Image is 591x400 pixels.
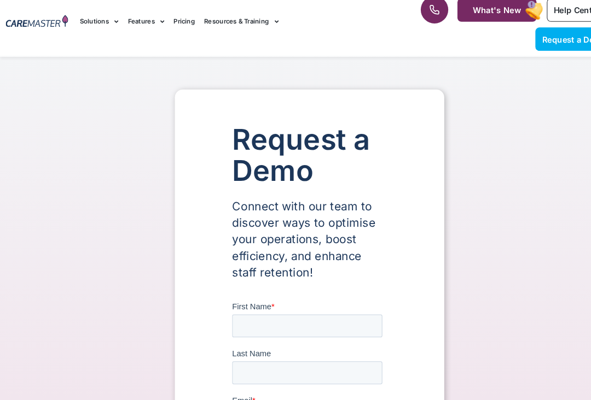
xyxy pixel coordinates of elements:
[222,202,369,281] p: Connect with our team to discover ways to optimise your operations, boost efficiency, and enhance...
[437,11,512,34] a: What's New
[518,46,579,55] span: Request a Demo
[511,39,586,62] a: Request a Demo
[522,11,580,34] a: Help Centre
[122,15,157,52] a: Features
[529,18,573,27] span: Help Centre
[76,15,113,52] a: Solutions
[195,15,266,52] a: Resources & Training
[5,27,65,40] img: CareMaster Logo
[166,15,186,52] a: Pricing
[222,131,369,191] h1: Request a Demo
[76,15,376,52] nav: Menu
[451,18,497,27] span: What's New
